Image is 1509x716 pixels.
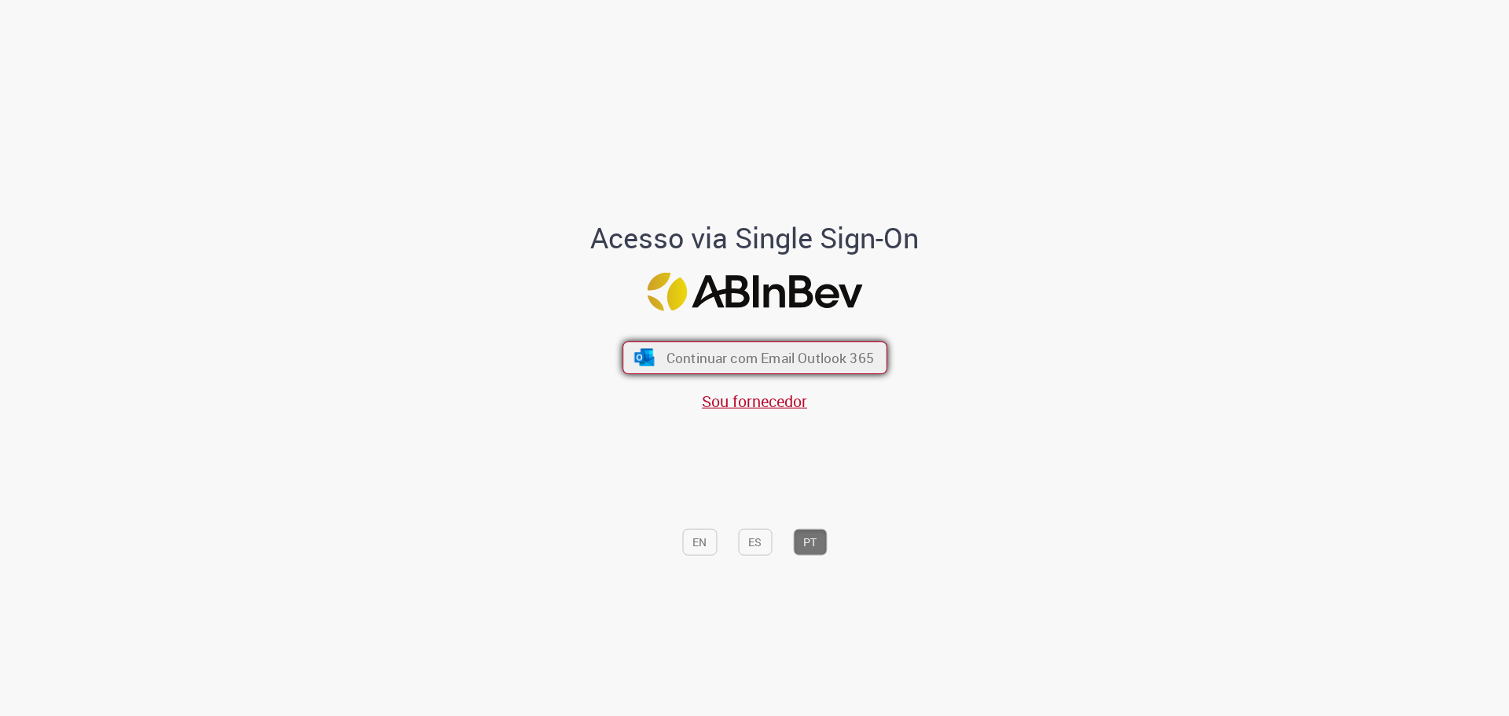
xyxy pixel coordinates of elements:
button: EN [682,528,717,555]
button: PT [793,528,827,555]
img: Logo ABInBev [647,272,862,310]
img: ícone Azure/Microsoft 360 [633,349,655,366]
span: Continuar com Email Outlook 365 [666,348,873,366]
button: ES [738,528,772,555]
button: ícone Azure/Microsoft 360 Continuar com Email Outlook 365 [622,341,887,374]
h1: Acesso via Single Sign-On [537,222,973,254]
a: Sou fornecedor [702,391,807,412]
